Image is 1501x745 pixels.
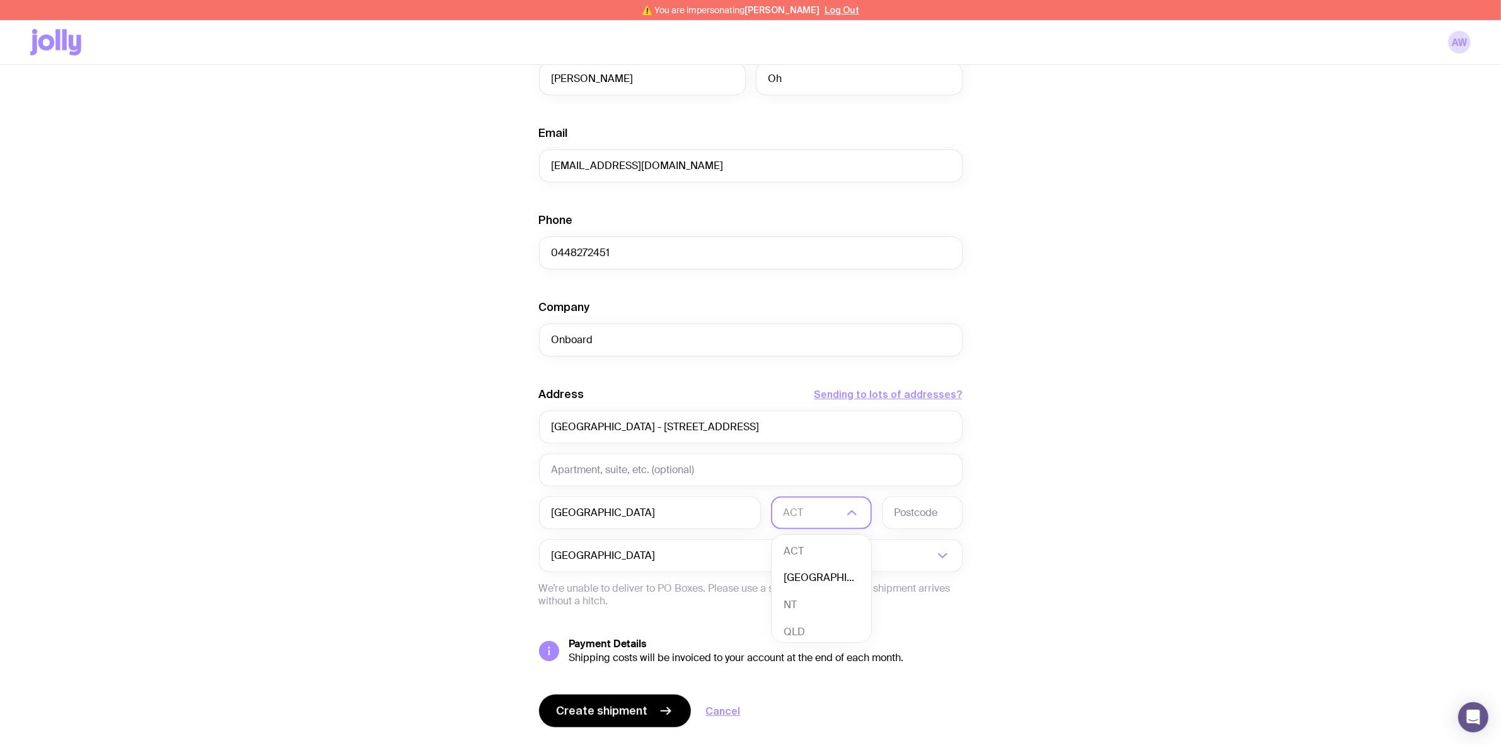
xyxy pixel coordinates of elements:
[539,411,963,443] input: Street Address
[539,126,568,141] label: Email
[772,565,871,592] li: [GEOGRAPHIC_DATA]
[882,496,963,529] input: Postcode
[825,5,859,15] button: Log Out
[569,652,963,664] div: Shipping costs will be invoiced to your account at the end of each month.
[642,5,820,15] span: ⚠️ You are impersonating
[771,496,872,529] div: Search for option
[539,237,963,269] input: 0400 123 456
[539,300,590,315] label: Company
[539,695,691,727] button: Create shipment
[706,703,741,719] a: Cancel
[814,387,963,402] button: Sending to lots of addresses?
[539,539,963,572] div: Search for option
[756,62,963,95] input: Last Name
[772,619,871,646] li: QLD
[772,538,871,565] li: ACT
[552,539,658,572] span: [GEOGRAPHIC_DATA]
[539,324,963,356] input: Company Name (optional)
[658,539,934,572] input: Search for option
[745,5,820,15] span: [PERSON_NAME]
[539,387,584,402] label: Address
[539,454,963,486] input: Apartment, suite, etc. (optional)
[1448,31,1471,54] a: AW
[539,62,746,95] input: First Name
[569,638,963,650] h5: Payment Details
[539,213,573,228] label: Phone
[1458,702,1488,732] div: Open Intercom Messenger
[539,496,761,529] input: Suburb
[772,592,871,619] li: NT
[557,703,648,719] span: Create shipment
[784,496,843,529] input: Search for option
[539,150,963,182] input: employee@company.com
[539,582,963,607] p: We’re unable to deliver to PO Boxes. Please use a street address so your shipment arrives without...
